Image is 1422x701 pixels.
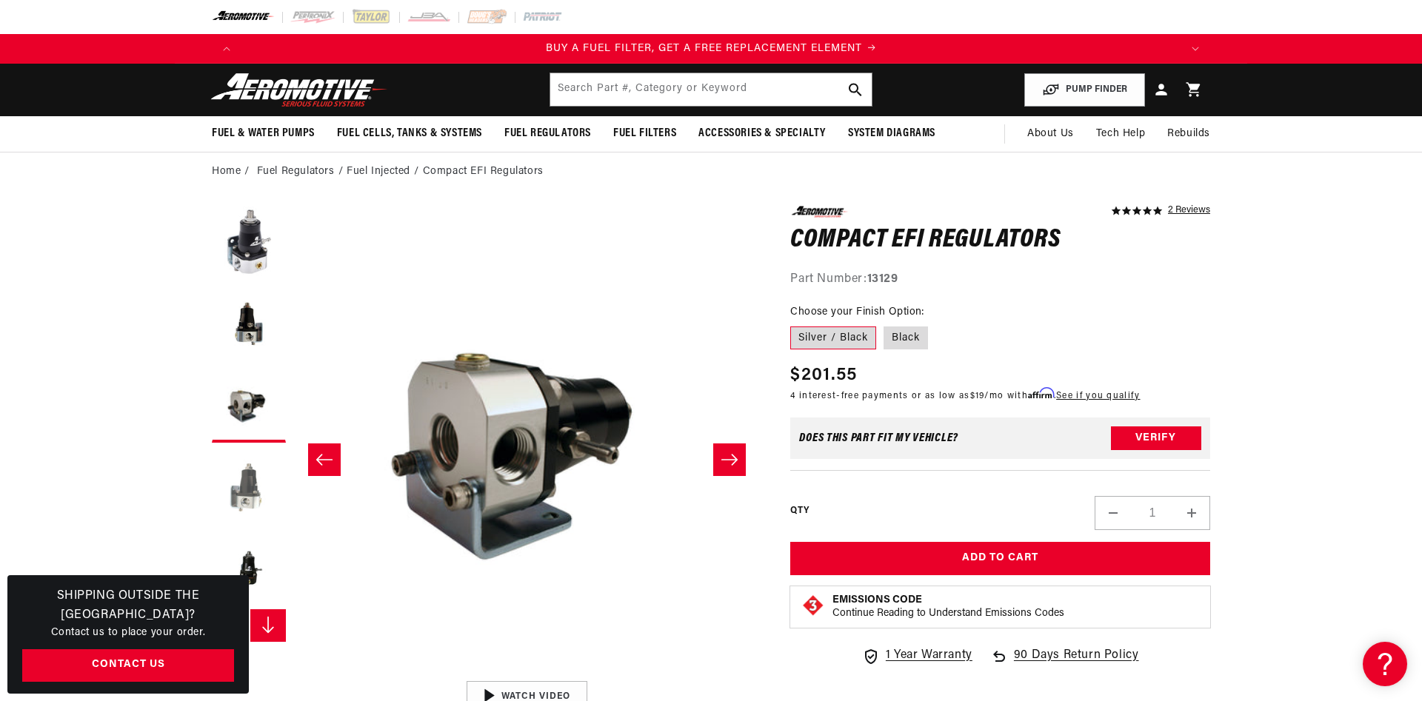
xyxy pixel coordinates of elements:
span: Fuel Filters [613,126,676,141]
span: Rebuilds [1167,126,1210,142]
span: 1 Year Warranty [886,646,972,665]
a: About Us [1016,116,1085,152]
a: 90 Days Return Policy [990,646,1139,680]
summary: Fuel Cells, Tanks & Systems [326,116,493,151]
p: Contact us to place your order. [22,625,234,641]
p: 4 interest-free payments or as low as /mo with . [790,389,1140,403]
span: System Diagrams [848,126,935,141]
span: Accessories & Specialty [698,126,826,141]
span: Tech Help [1096,126,1145,142]
a: BUY A FUEL FILTER, GET A FREE REPLACEMENT ELEMENT [241,41,1181,57]
div: Part Number: [790,270,1210,289]
a: Home [212,164,241,180]
span: 90 Days Return Policy [1014,646,1139,680]
div: 2 of 4 [241,41,1181,57]
span: Fuel & Water Pumps [212,126,315,141]
summary: Fuel Regulators [493,116,602,151]
button: Add to Cart [790,542,1210,575]
span: Affirm [1028,388,1054,399]
summary: Rebuilds [1156,116,1221,152]
summary: System Diagrams [837,116,947,151]
span: Fuel Cells, Tanks & Systems [337,126,482,141]
strong: Emissions Code [832,594,922,606]
label: Silver / Black [790,326,876,350]
summary: Accessories & Specialty [687,116,837,151]
li: Fuel Regulators [257,164,347,180]
button: Load image 4 in gallery view [212,450,286,524]
img: Aeromotive [207,73,392,107]
summary: Fuel & Water Pumps [201,116,326,151]
nav: breadcrumbs [212,164,1210,180]
h3: Shipping Outside the [GEOGRAPHIC_DATA]? [22,587,234,625]
legend: Choose your Finish Option: [790,304,925,320]
button: Load image 3 in gallery view [212,369,286,443]
a: 1 Year Warranty [862,646,972,665]
div: Announcement [241,41,1181,57]
summary: Tech Help [1085,116,1156,152]
a: See if you qualify - Learn more about Affirm Financing (opens in modal) [1056,392,1140,400]
label: Black [884,326,928,350]
button: Slide right [713,443,746,476]
li: Fuel Injected [347,164,422,180]
button: Load image 1 in gallery view [212,206,286,280]
button: Translation missing: en.sections.announcements.next_announcement [1181,34,1210,64]
button: Slide right [250,609,286,642]
span: BUY A FUEL FILTER, GET A FREE REPLACEMENT ELEMENT [546,43,862,54]
img: Emissions code [801,594,825,617]
span: About Us [1027,128,1074,139]
summary: Fuel Filters [602,116,687,151]
button: Verify [1111,426,1201,450]
button: search button [839,73,872,106]
button: Emissions CodeContinue Reading to Understand Emissions Codes [832,594,1064,620]
slideshow-component: Translation missing: en.sections.announcements.announcement_bar [175,34,1247,64]
button: Slide left [308,443,341,476]
span: $19 [970,392,985,400]
button: PUMP FINDER [1024,73,1145,107]
a: 2 reviews [1168,206,1210,216]
button: Load image 2 in gallery view [212,287,286,361]
input: Search by Part Number, Category or Keyword [550,73,872,106]
li: Compact EFI Regulators [423,164,544,180]
a: Contact Us [22,649,234,682]
span: Fuel Regulators [504,126,591,141]
button: Translation missing: en.sections.announcements.previous_announcement [212,34,241,64]
span: $201.55 [790,362,857,389]
label: QTY [790,505,809,517]
h1: Compact EFI Regulators [790,229,1210,252]
button: Load image 5 in gallery view [212,531,286,606]
p: Continue Reading to Understand Emissions Codes [832,607,1064,620]
strong: 13129 [867,273,898,285]
div: Does This part fit My vehicle? [799,432,958,444]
